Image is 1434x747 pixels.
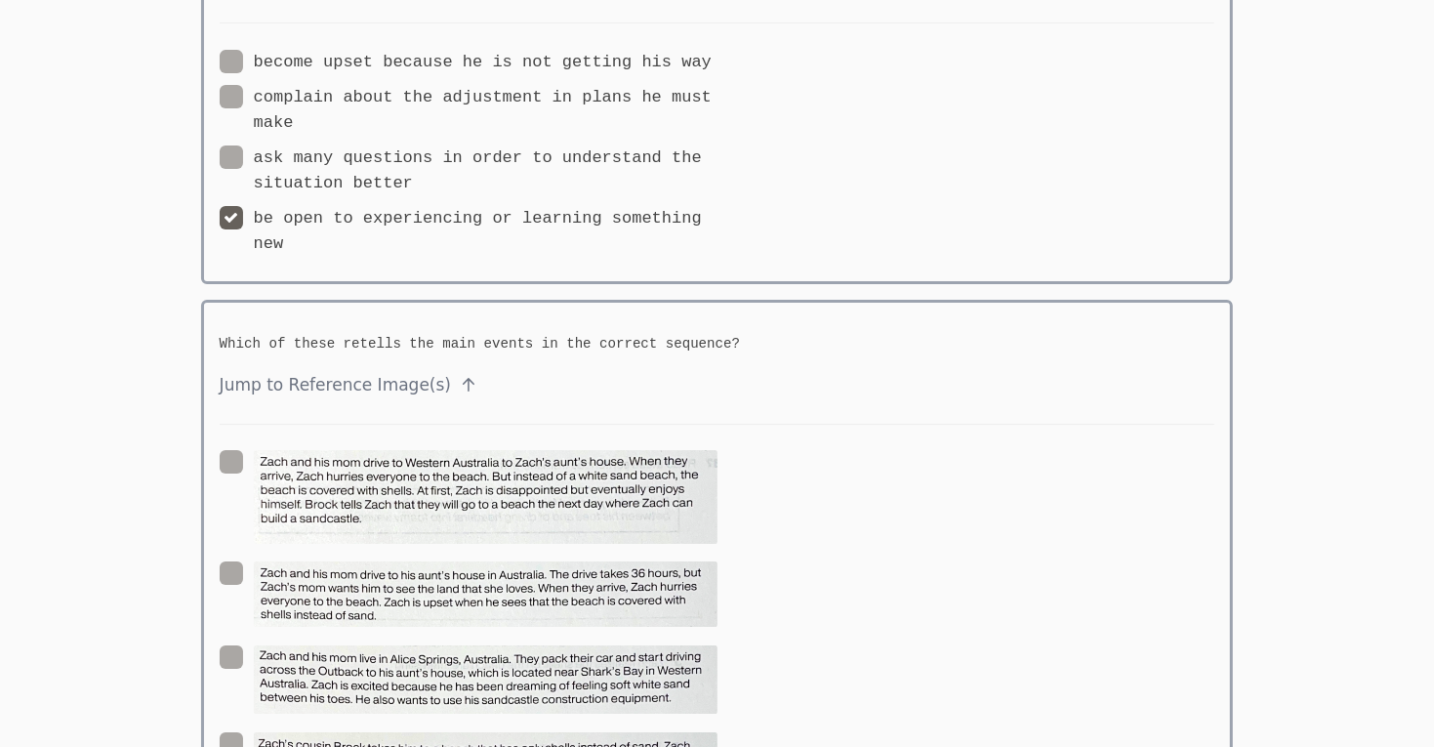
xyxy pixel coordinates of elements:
[254,561,717,627] img: Screenshot 2024-08-12 at 11.35.10 AM.png
[220,334,1215,354] h5: Which of these retells the main events in the correct sequence?
[220,85,717,136] label: complain about the adjustment in plans he must make
[220,206,717,257] label: be open to experiencing or learning something new
[220,50,712,75] label: become upset because he is not getting his way
[220,371,1215,399] span: Jump to Reference Image(s)
[220,145,717,196] label: ask many questions in order to understand the situation better
[254,450,717,544] img: Screenshot 2024-08-12 at 11.35.17 AM.png
[254,645,717,714] img: Screenshot 2024-08-12 at 11.35.00 AM.png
